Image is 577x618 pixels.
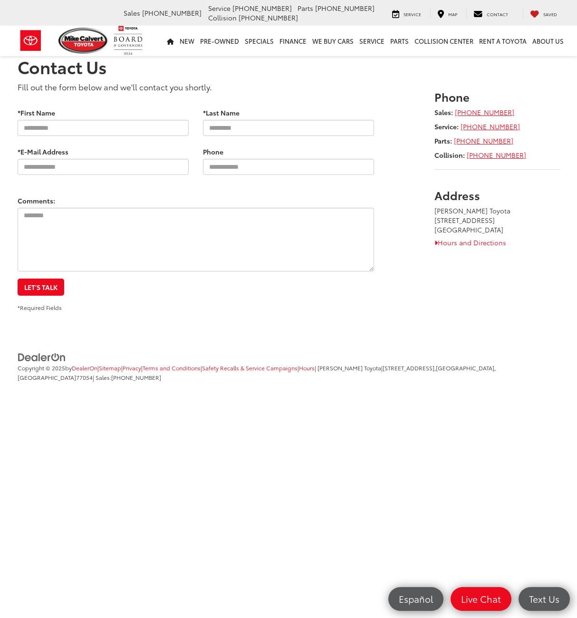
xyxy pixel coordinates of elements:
[298,364,315,372] span: |
[208,13,237,22] span: Collision
[201,364,298,372] span: |
[434,206,559,234] address: [PERSON_NAME] Toyota [STREET_ADDRESS] [GEOGRAPHIC_DATA]
[58,28,109,54] img: Mike Calvert Toyota
[72,364,97,372] a: DealerOn Home Page
[430,9,464,18] a: Map
[177,26,197,56] a: New
[197,26,242,56] a: Pre-Owned
[93,373,161,381] span: | Sales:
[466,9,515,18] a: Contact
[388,587,443,611] a: Español
[434,122,459,131] strong: Service:
[277,26,309,56] a: Finance
[434,238,506,247] a: Hours and Directions
[123,364,141,372] a: Privacy
[436,364,496,372] span: [GEOGRAPHIC_DATA],
[434,136,452,145] strong: Parts:
[65,364,97,372] span: by
[298,3,313,13] span: Parts
[394,593,438,605] span: Español
[434,189,559,201] h3: Address
[18,303,62,311] small: *Required Fields
[18,364,65,372] span: Copyright © 2025
[476,26,529,56] a: Rent a Toyota
[97,364,121,372] span: |
[487,11,508,17] span: Contact
[203,147,223,156] label: Phone
[448,11,457,17] span: Map
[164,26,177,56] a: Home
[467,150,526,160] a: [PHONE_NUMBER]
[519,587,570,611] a: Text Us
[121,364,141,372] span: |
[523,9,564,18] a: My Saved Vehicles
[383,364,436,372] span: [STREET_ADDRESS],
[18,196,55,205] label: Comments:
[18,108,55,117] label: *First Name
[434,150,465,160] strong: Collision:
[451,587,511,611] a: Live Chat
[543,11,557,17] span: Saved
[202,364,298,372] a: Safety Recalls & Service Campaigns, Opens in a new tab
[13,25,48,56] img: Toyota
[18,279,64,296] button: Let's Talk
[299,364,315,372] a: Hours
[18,373,76,381] span: [GEOGRAPHIC_DATA]
[76,373,93,381] span: 77054
[315,3,375,13] span: [PHONE_NUMBER]
[208,3,231,13] span: Service
[529,26,567,56] a: About Us
[18,81,374,92] p: Fill out the form below and we'll contact you shortly.
[141,364,201,372] span: |
[203,108,240,117] label: *Last Name
[387,26,412,56] a: Parts
[18,352,66,363] img: DealerOn
[18,352,66,361] a: DealerOn
[142,8,202,18] span: [PHONE_NUMBER]
[309,26,356,56] a: WE BUY CARS
[454,136,513,145] a: [PHONE_NUMBER]
[456,593,506,605] span: Live Chat
[315,364,381,372] span: | [PERSON_NAME] Toyota
[143,364,201,372] a: Terms and Conditions
[232,3,292,13] span: [PHONE_NUMBER]
[18,147,68,156] label: *E-Mail Address
[434,107,453,117] strong: Sales:
[455,107,514,117] a: [PHONE_NUMBER]
[461,122,520,131] a: [PHONE_NUMBER]
[99,364,121,372] a: Sitemap
[434,90,559,103] h3: Phone
[524,593,564,605] span: Text Us
[242,26,277,56] a: Specials
[404,11,421,17] span: Service
[239,13,298,22] span: [PHONE_NUMBER]
[18,57,559,76] h1: Contact Us
[111,373,161,381] span: [PHONE_NUMBER]
[385,9,428,18] a: Service
[124,8,140,18] span: Sales
[412,26,476,56] a: Collision Center
[356,26,387,56] a: Service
